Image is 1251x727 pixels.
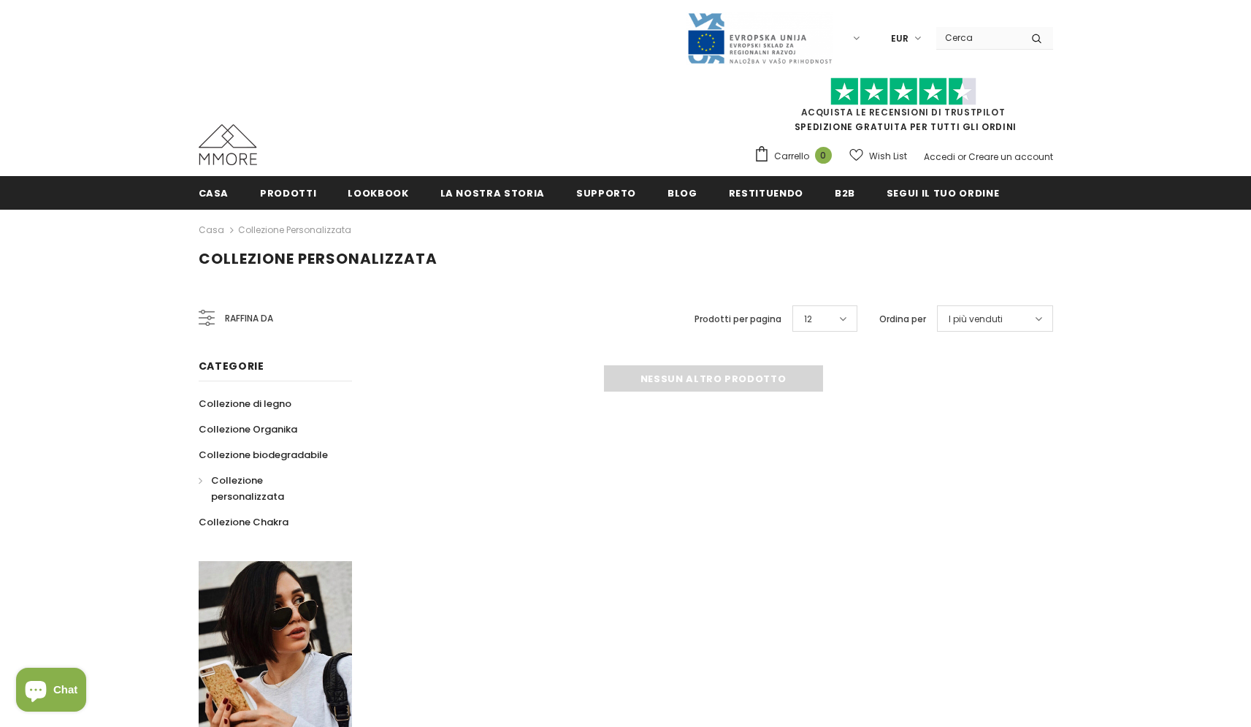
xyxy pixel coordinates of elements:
a: Lookbook [348,176,408,209]
a: Creare un account [968,151,1053,163]
span: 0 [815,147,832,164]
a: Casa [199,221,224,239]
a: Collezione personalizzata [238,224,351,236]
span: EUR [891,31,908,46]
span: Prodotti [260,186,316,200]
inbox-online-store-chat: Shopify online store chat [12,668,91,715]
a: Javni Razpis [686,31,833,44]
span: Collezione personalizzata [211,473,284,503]
label: Ordina per [879,312,926,327]
a: Restituendo [729,176,803,209]
span: Collezione biodegradabile [199,448,328,462]
a: Acquista le recensioni di TrustPilot [801,106,1006,118]
a: Segui il tuo ordine [887,176,999,209]
a: B2B [835,176,855,209]
a: Collezione Chakra [199,509,288,535]
a: supporto [576,176,636,209]
span: Blog [667,186,697,200]
span: Carrello [774,149,809,164]
span: Raffina da [225,311,273,327]
img: Javni Razpis [686,12,833,65]
a: Wish List [849,143,907,169]
a: La nostra storia [440,176,545,209]
a: Collezione biodegradabile [199,442,328,468]
a: Casa [199,176,229,209]
span: SPEDIZIONE GRATUITA PER TUTTI GLI ORDINI [754,84,1053,133]
span: supporto [576,186,636,200]
span: Casa [199,186,229,200]
span: Collezione Chakra [199,515,288,529]
input: Search Site [936,27,1020,48]
a: Collezione Organika [199,416,297,442]
img: Casi MMORE [199,124,257,165]
span: I più venduti [949,312,1003,327]
span: Categorie [199,359,264,373]
span: La nostra storia [440,186,545,200]
span: Collezione di legno [199,397,291,411]
span: Segui il tuo ordine [887,186,999,200]
span: Collezione Organika [199,422,297,436]
span: B2B [835,186,855,200]
a: Blog [667,176,697,209]
a: Accedi [924,151,955,163]
label: Prodotti per pagina [695,312,781,327]
span: Wish List [869,149,907,164]
a: Collezione personalizzata [199,468,336,509]
a: Collezione di legno [199,391,291,416]
span: Collezione personalizzata [199,248,437,269]
span: Restituendo [729,186,803,200]
span: or [957,151,966,163]
img: Fidati di Pilot Stars [830,77,976,106]
span: 12 [804,312,812,327]
a: Carrello 0 [754,145,839,167]
span: Lookbook [348,186,408,200]
a: Prodotti [260,176,316,209]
